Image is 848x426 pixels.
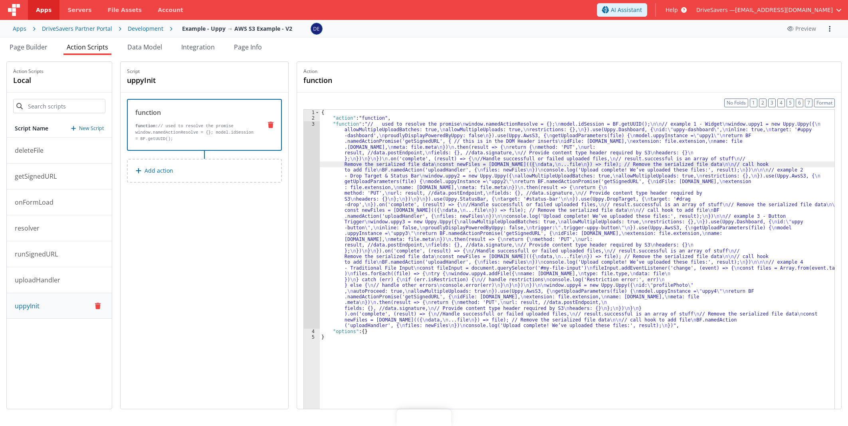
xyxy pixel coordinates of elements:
[7,189,112,215] button: onFormLoad
[397,409,452,426] iframe: Marker.io feedback button
[10,146,44,155] p: deleteFile
[127,43,162,51] span: Data Model
[10,249,58,259] p: runSignedURL
[783,22,821,35] button: Preview
[304,329,320,334] div: 4
[10,223,40,233] p: resolver
[79,124,104,132] p: New Script
[181,43,215,51] span: Integration
[182,26,292,32] h4: Example - Uppy → AWS S3 Example - V2
[42,25,112,33] div: DriveSavers Partner Portal
[67,6,91,14] span: Servers
[735,6,833,14] span: [EMAIL_ADDRESS][DOMAIN_NAME]
[10,197,53,207] p: onFormLoad
[597,3,647,17] button: AI Assistant
[10,275,60,285] p: uploadHandler
[36,6,52,14] span: Apps
[10,43,48,51] span: Page Builder
[7,215,112,241] button: resolver
[768,99,776,107] button: 3
[796,99,803,107] button: 6
[127,75,247,86] h4: uppyInit
[666,6,678,14] span: Help
[127,159,282,183] button: Add action
[824,23,835,34] button: Options
[13,99,105,113] input: Search scripts
[234,43,262,51] span: Page Info
[13,68,44,75] p: Action Scripts
[304,115,320,121] div: 2
[304,121,320,329] div: 3
[304,334,320,340] div: 5
[135,124,158,128] strong: function:
[777,99,785,107] button: 4
[10,301,40,311] p: uppyInit
[759,99,767,107] button: 2
[814,99,835,107] button: Format
[787,99,794,107] button: 5
[311,23,322,34] img: c1374c675423fc74691aaade354d0b4b
[696,6,735,14] span: DriveSavers —
[805,99,812,107] button: 7
[304,110,320,115] div: 1
[67,43,108,51] span: Action Scripts
[108,6,142,14] span: File Assets
[303,75,423,86] h4: function
[135,108,256,117] div: function
[7,293,112,319] button: uppyInit
[7,267,112,293] button: uploadHandler
[71,124,104,132] button: New Script
[13,75,44,86] h4: local
[7,138,112,164] button: deleteFile
[15,124,48,132] h5: Script Name
[750,99,757,107] button: 1
[135,123,256,142] p: // used to resolve the promise window.namedActionResolve = {}; model.idSession = BF.getUUID();
[128,25,163,33] div: Development
[724,99,748,107] button: No Folds
[303,68,835,75] p: Action
[13,25,26,33] div: Apps
[7,241,112,267] button: runSignedURL
[7,164,112,189] button: getSignedURL
[10,172,57,181] p: getSignedURL
[611,6,642,14] span: AI Assistant
[145,166,173,176] p: Add action
[696,6,842,14] button: DriveSavers — [EMAIL_ADDRESS][DOMAIN_NAME]
[127,68,282,75] p: Script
